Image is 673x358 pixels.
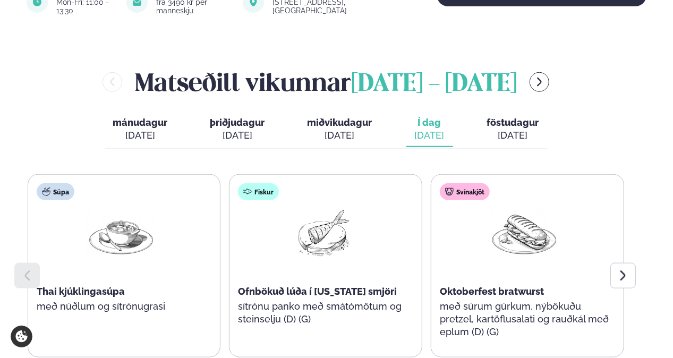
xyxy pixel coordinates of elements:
button: menu-btn-left [103,72,122,92]
button: þriðjudagur [DATE] [202,112,274,147]
span: þriðjudagur [210,117,265,128]
span: [DATE] - [DATE] [351,73,517,96]
button: miðvikudagur [DATE] [299,112,381,147]
div: [DATE] [210,129,265,142]
a: link [272,4,399,17]
p: með súrum gúrkum, nýbökuðu pretzel, kartöflusalati og rauðkál með eplum (D) (G) [440,300,609,338]
img: pork.svg [445,187,454,196]
img: Fish.png [288,209,356,258]
button: mánudagur [DATE] [105,112,176,147]
div: [DATE] [487,129,539,142]
span: Í dag [415,116,445,129]
button: föstudagur [DATE] [479,112,548,147]
span: Ofnbökuð lúða í [US_STATE] smjöri [238,286,397,297]
span: miðvikudagur [308,117,372,128]
span: mánudagur [113,117,168,128]
img: soup.svg [42,187,50,196]
div: Súpa [37,183,74,200]
img: Panini.png [490,209,558,258]
span: föstudagur [487,117,539,128]
div: Fiskur [238,183,279,200]
img: fish.svg [243,187,252,196]
button: Í dag [DATE] [406,112,453,147]
span: Thai kjúklingasúpa [37,286,125,297]
div: [DATE] [415,129,445,142]
div: [DATE] [308,129,372,142]
h2: Matseðill vikunnar [135,65,517,99]
div: Svínakjöt [440,183,490,200]
a: Cookie settings [11,326,32,347]
button: menu-btn-right [530,72,549,92]
span: Oktoberfest bratwurst [440,286,544,297]
div: [DATE] [113,129,168,142]
p: sítrónu panko með smátómötum og steinselju (D) (G) [238,300,407,326]
p: með núðlum og sítrónugrasi [37,300,206,313]
img: Soup.png [87,209,155,258]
